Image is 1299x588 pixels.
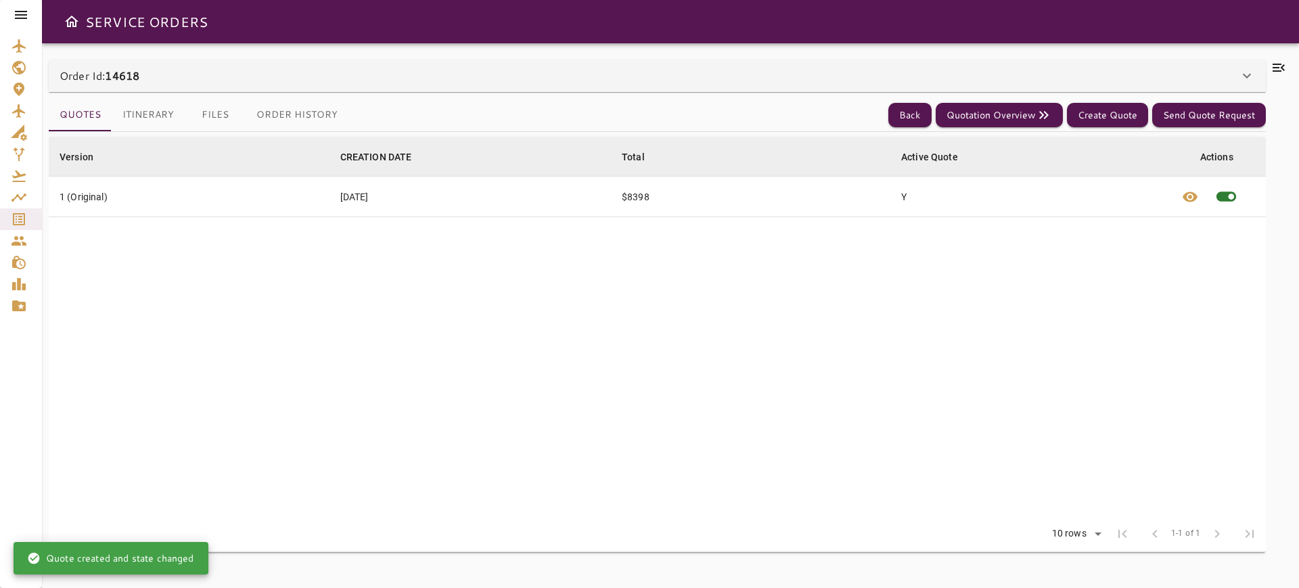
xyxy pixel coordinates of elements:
[340,149,412,165] div: CREATION DATE
[1139,518,1171,550] span: Previous Page
[1174,177,1206,217] button: View quote details
[1182,189,1198,205] span: visibility
[49,177,329,217] td: 1 (Original)
[611,177,890,217] td: $8398
[49,99,348,131] div: basic tabs example
[49,99,112,131] button: Quotes
[888,103,932,128] button: Back
[1171,527,1201,541] span: 1-1 of 1
[1201,518,1233,550] span: Next Page
[27,546,194,570] div: Quote created and state changed
[105,68,139,83] b: 14618
[85,11,208,32] h6: SERVICE ORDERS
[890,177,1170,217] td: Y
[1106,518,1139,550] span: First Page
[622,149,645,165] div: Total
[49,60,1266,92] div: Order Id:14618
[246,99,348,131] button: Order History
[1152,103,1266,128] button: Send Quote Request
[1049,528,1090,539] div: 10 rows
[60,68,139,84] p: Order Id:
[340,149,430,165] span: CREATION DATE
[622,149,662,165] span: Total
[1206,177,1246,217] span: This quote is already active
[185,99,246,131] button: Files
[1233,518,1266,550] span: Last Page
[112,99,185,131] button: Itinerary
[901,149,958,165] div: Active Quote
[60,149,111,165] span: Version
[901,149,976,165] span: Active Quote
[1067,103,1148,128] button: Create Quote
[329,177,611,217] td: [DATE]
[1043,524,1106,544] div: 10 rows
[60,149,93,165] div: Version
[58,8,85,35] button: Open drawer
[936,103,1063,128] button: Quotation Overview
